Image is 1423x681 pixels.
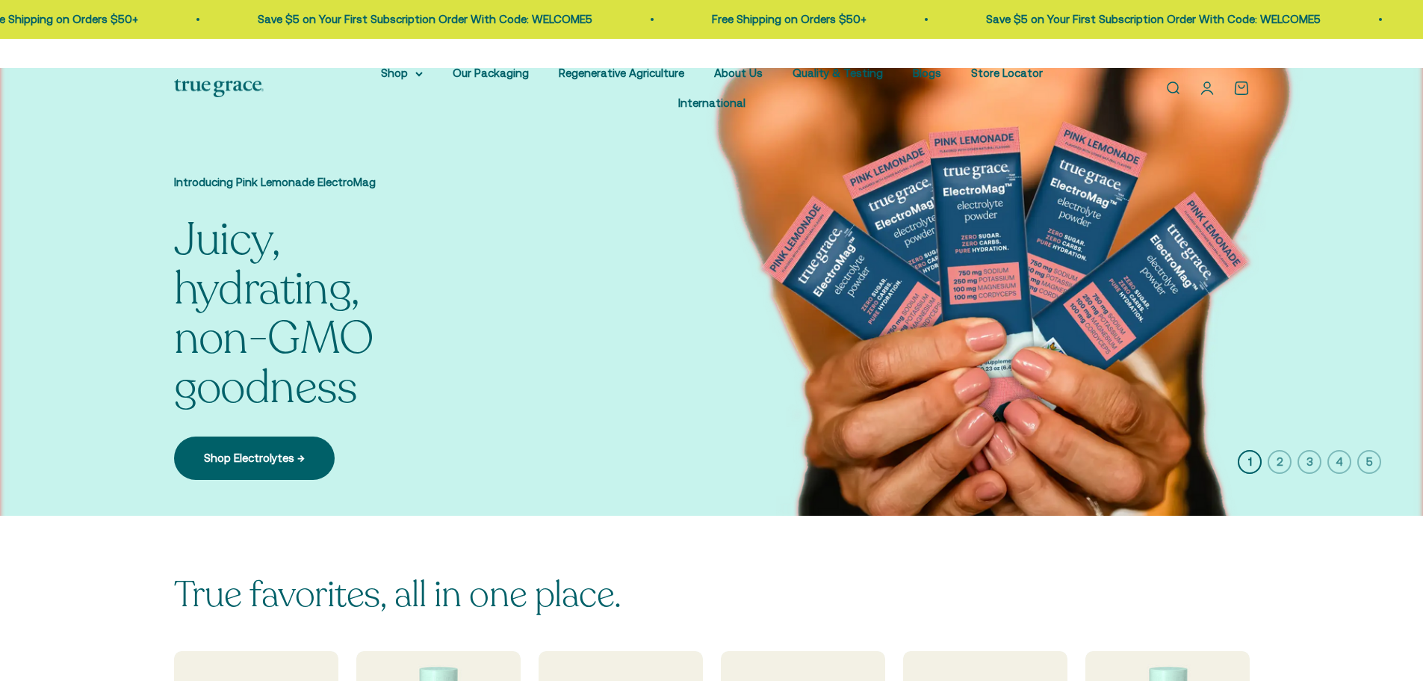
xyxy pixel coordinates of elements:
a: Regenerative Agriculture [559,67,684,79]
p: Save $5 on Your First Subscription Order With Code: WELCOME5 [256,10,591,28]
a: Quality & Testing [793,67,883,79]
a: Store Locator [971,67,1043,79]
a: About Us [714,67,763,79]
button: 1 [1238,450,1262,474]
a: International [678,96,745,109]
a: Free Shipping on Orders $50+ [710,13,865,25]
split-lines: True favorites, all in one place. [174,570,621,619]
split-lines: Juicy, hydrating, non-GMO goodness [174,259,473,419]
a: Blogs [913,67,941,79]
button: 5 [1357,450,1381,474]
button: 2 [1268,450,1292,474]
button: 3 [1298,450,1321,474]
summary: Shop [381,64,423,82]
p: Save $5 on Your First Subscription Order With Code: WELCOME5 [985,10,1319,28]
a: Shop Electrolytes → [174,437,335,480]
p: Introducing Pink Lemonade ElectroMag [174,173,473,191]
a: Our Packaging [453,67,529,79]
button: 4 [1327,450,1351,474]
